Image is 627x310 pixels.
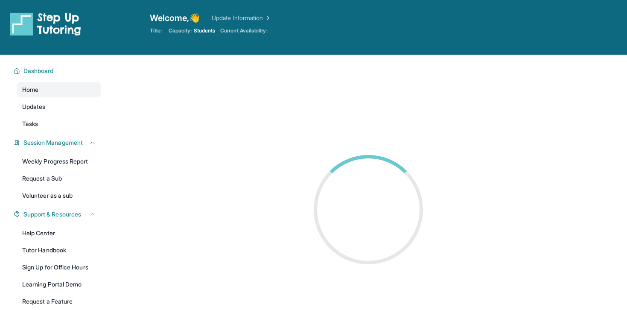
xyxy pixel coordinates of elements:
a: Weekly Progress Report [17,154,101,169]
a: Update Information [212,14,271,22]
a: Home [17,82,101,97]
a: Request a Feature [17,294,101,309]
span: Support & Resources [23,210,81,219]
a: Help Center [17,225,101,241]
span: Welcome, 👋 [150,12,200,24]
a: Volunteer as a sub [17,188,101,203]
span: Session Management [23,138,83,147]
button: Session Management [20,138,96,147]
span: Capacity: [169,27,192,34]
span: Dashboard [23,67,54,75]
button: Support & Resources [20,210,96,219]
span: Students [194,27,216,34]
span: Title: [150,27,162,34]
span: Current Availability: [220,27,267,34]
span: Updates [22,102,46,111]
a: Learning Portal Demo [17,277,101,292]
a: Sign Up for Office Hours [17,260,101,275]
a: Tasks [17,116,101,132]
a: Request a Sub [17,171,101,186]
img: logo [10,12,81,36]
span: Home [22,85,38,94]
img: Chevron Right [263,14,271,22]
a: Tutor Handbook [17,243,101,258]
a: Updates [17,99,101,114]
span: Tasks [22,120,38,128]
button: Dashboard [20,67,96,75]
